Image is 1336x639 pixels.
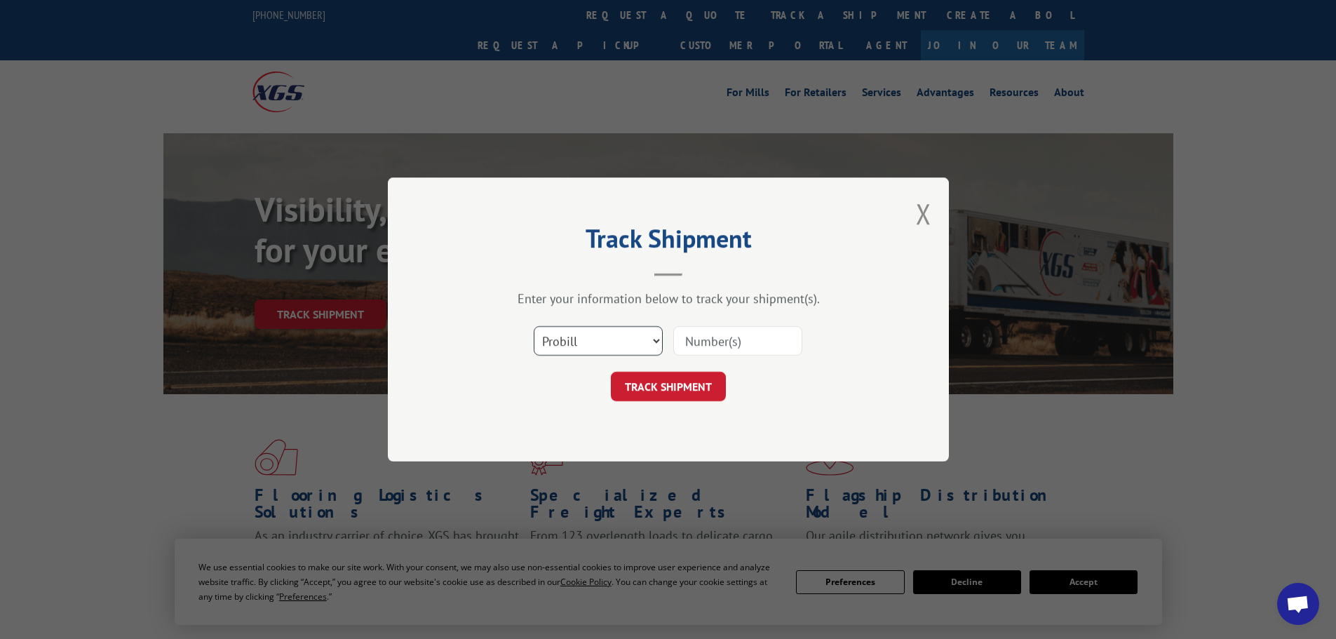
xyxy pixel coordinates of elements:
[458,290,879,307] div: Enter your information below to track your shipment(s).
[1277,583,1319,625] div: Open chat
[611,372,726,401] button: TRACK SHIPMENT
[916,195,931,232] button: Close modal
[673,326,802,356] input: Number(s)
[458,229,879,255] h2: Track Shipment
